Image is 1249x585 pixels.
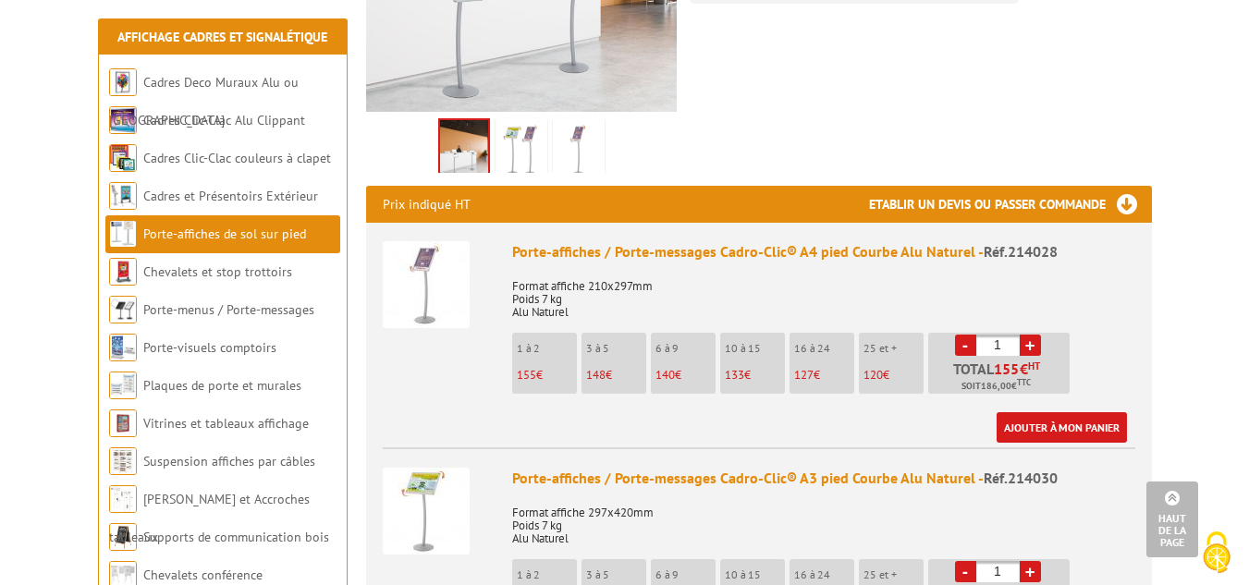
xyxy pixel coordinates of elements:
[994,361,1020,376] span: 155
[655,367,675,383] span: 140
[1020,335,1041,356] a: +
[143,339,276,356] a: Porte-visuels comptoirs
[981,379,1011,394] span: 186,00
[440,120,488,177] img: porte_message_cadro_clic_a4_courbe_alu_naturel_214030_214028_mise_en_scene_web.jpg
[933,361,1070,394] p: Total
[109,68,137,96] img: Cadres Deco Muraux Alu ou Bois
[143,415,309,432] a: Vitrines et tableaux affichage
[109,144,137,172] img: Cadres Clic-Clac couleurs à clapet
[863,367,883,383] span: 120
[1184,522,1249,585] button: Cookies (fenêtre modale)
[984,242,1058,261] span: Réf.214028
[725,342,785,355] p: 10 à 15
[143,263,292,280] a: Chevalets et stop trottoirs
[794,369,854,382] p: €
[143,188,318,204] a: Cadres et Présentoirs Extérieur
[1020,561,1041,582] a: +
[143,567,263,583] a: Chevalets conférence
[143,377,301,394] a: Plaques de porte et murales
[517,342,577,355] p: 1 à 2
[512,494,1135,545] p: Format affiche 297x420mm Poids 7 kg Alu Naturel
[955,561,976,582] a: -
[109,258,137,286] img: Chevalets et stop trottoirs
[143,453,315,469] a: Suspension affiches par câbles
[1194,530,1240,576] img: Cookies (fenêtre modale)
[955,335,976,356] a: -
[1028,360,1040,372] sup: HT
[725,369,785,382] p: €
[517,568,577,581] p: 1 à 2
[383,468,470,555] img: Porte-affiches / Porte-messages Cadro-Clic® A3 pied Courbe Alu Naturel
[143,529,329,545] a: Supports de communication bois
[586,568,646,581] p: 3 à 5
[794,367,814,383] span: 127
[725,367,744,383] span: 133
[655,342,716,355] p: 6 à 9
[143,112,305,128] a: Cadres Clic-Clac Alu Clippant
[512,468,1135,489] div: Porte-affiches / Porte-messages Cadro-Clic® A3 pied Courbe Alu Naturel -
[383,186,471,223] p: Prix indiqué HT
[143,301,314,318] a: Porte-menus / Porte-messages
[863,369,924,382] p: €
[512,241,1135,262] div: Porte-affiches / Porte-messages Cadro-Clic® A4 pied Courbe Alu Naturel -
[109,491,310,545] a: [PERSON_NAME] et Accroches tableaux
[109,334,137,361] img: Porte-visuels comptoirs
[869,186,1152,223] h3: Etablir un devis ou passer commande
[512,267,1135,319] p: Format affiche 210x297mm Poids 7 kg Alu Naturel
[586,342,646,355] p: 3 à 5
[109,409,137,437] img: Vitrines et tableaux affichage
[109,485,137,513] img: Cimaises et Accroches tableaux
[863,568,924,581] p: 25 et +
[655,369,716,382] p: €
[1020,361,1028,376] span: €
[1146,481,1198,557] a: Haut de la page
[984,469,1058,487] span: Réf.214030
[725,568,785,581] p: 10 à 15
[655,568,716,581] p: 6 à 9
[109,182,137,210] img: Cadres et Présentoirs Extérieur
[499,122,544,179] img: porte_message_cadro_clic_a4_courbe_alu_naturel_214030_214028_fleche.jpg
[794,568,854,581] p: 16 à 24
[143,150,331,166] a: Cadres Clic-Clac couleurs à clapet
[109,447,137,475] img: Suspension affiches par câbles
[997,412,1127,443] a: Ajouter à mon panier
[109,372,137,399] img: Plaques de porte et murales
[557,122,601,179] img: porte_message_cadro_clic_a3_courbe_alu_naturel_214030_fleche.jpg
[117,29,327,45] a: Affichage Cadres et Signalétique
[863,342,924,355] p: 25 et +
[383,241,470,328] img: Porte-affiches / Porte-messages Cadro-Clic® A4 pied Courbe Alu Naturel
[1017,377,1031,387] sup: TTC
[109,74,299,128] a: Cadres Deco Muraux Alu ou [GEOGRAPHIC_DATA]
[586,367,606,383] span: 148
[143,225,306,242] a: Porte-affiches de sol sur pied
[794,342,854,355] p: 16 à 24
[961,379,1031,394] span: Soit €
[586,369,646,382] p: €
[517,367,536,383] span: 155
[109,220,137,248] img: Porte-affiches de sol sur pied
[517,369,577,382] p: €
[109,296,137,323] img: Porte-menus / Porte-messages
